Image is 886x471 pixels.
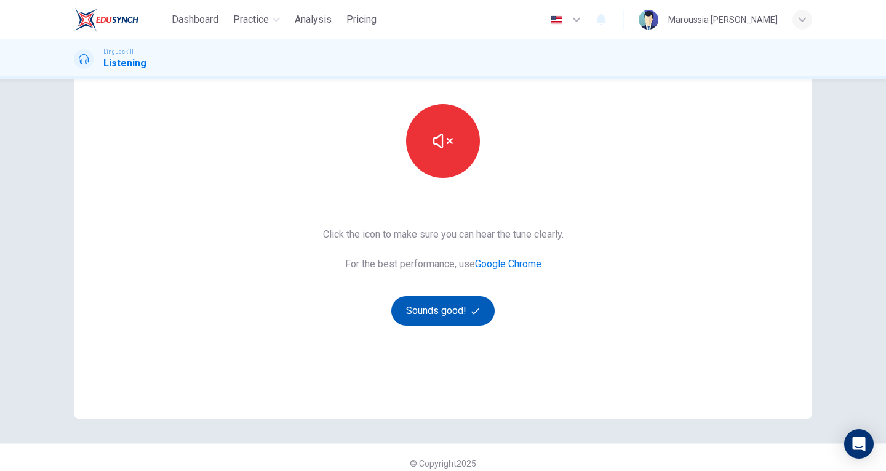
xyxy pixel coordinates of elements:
[103,56,146,71] h1: Listening
[295,12,332,27] span: Analysis
[323,227,564,242] span: Click the icon to make sure you can hear the tune clearly.
[233,12,269,27] span: Practice
[323,257,564,272] span: For the best performance, use
[844,429,874,459] div: Open Intercom Messenger
[290,9,337,31] button: Analysis
[228,9,285,31] button: Practice
[410,459,476,469] span: © Copyright 2025
[346,12,377,27] span: Pricing
[391,296,495,326] button: Sounds good!
[639,10,658,30] img: Profile picture
[549,15,564,25] img: en
[103,47,134,56] span: Linguaskill
[172,12,218,27] span: Dashboard
[341,9,381,31] button: Pricing
[74,7,138,32] img: EduSynch logo
[475,258,541,270] a: Google Chrome
[74,7,167,32] a: EduSynch logo
[668,12,778,27] div: Maroussia [PERSON_NAME]
[167,9,223,31] button: Dashboard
